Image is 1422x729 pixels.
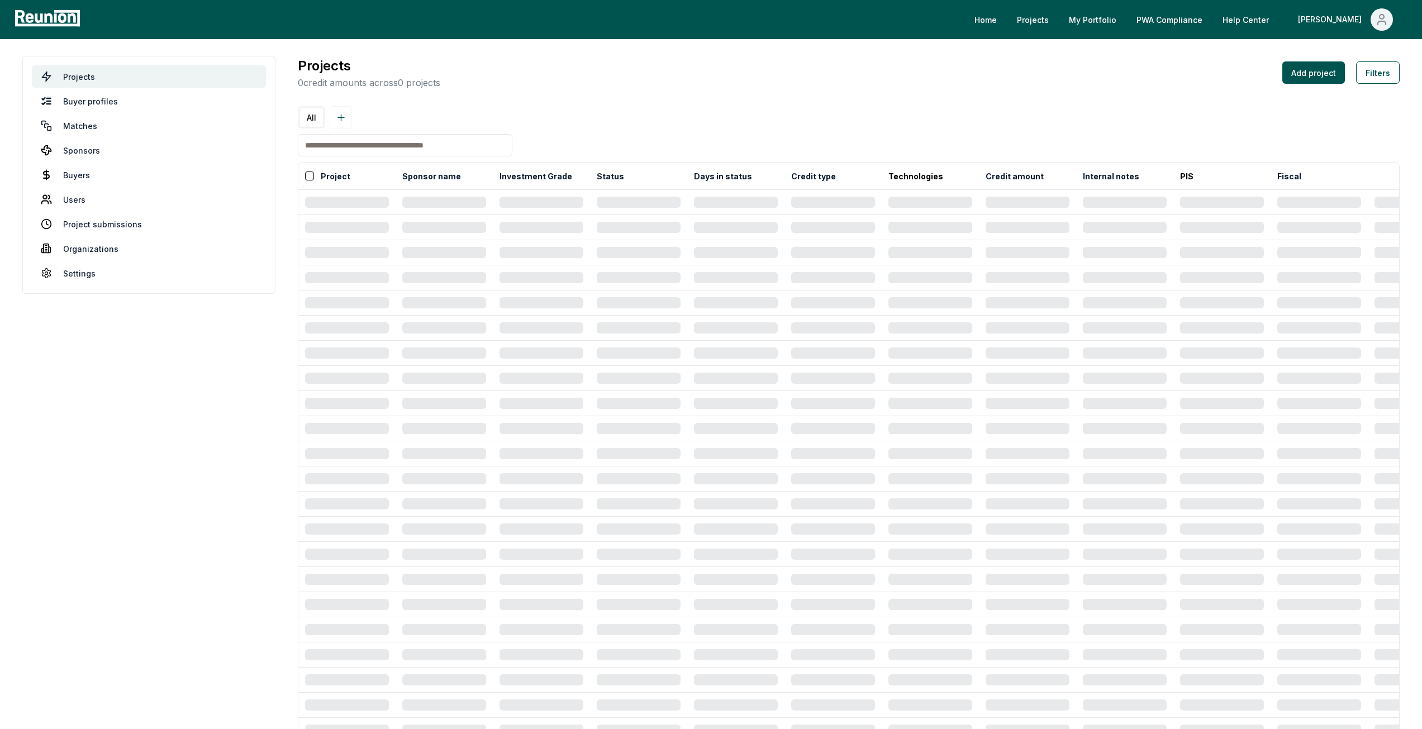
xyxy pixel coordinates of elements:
a: Matches [32,115,266,137]
a: Home [966,8,1006,31]
a: Projects [32,65,266,88]
a: Projects [1008,8,1058,31]
h3: Projects [298,56,440,76]
a: Help Center [1214,8,1278,31]
button: Filters [1356,61,1400,84]
nav: Main [966,8,1411,31]
button: Project [318,165,353,187]
a: My Portfolio [1060,8,1125,31]
button: Status [595,165,626,187]
button: Internal notes [1081,165,1142,187]
a: Sponsors [32,139,266,161]
button: Credit type [789,165,838,187]
button: Fiscal year [1275,165,1323,187]
a: Buyers [32,164,266,186]
button: Add project [1282,61,1345,84]
button: [PERSON_NAME] [1289,8,1402,31]
button: Credit amount [983,165,1046,187]
button: All [300,108,323,127]
button: Investment Grade [497,165,574,187]
p: 0 credit amounts across 0 projects [298,76,440,89]
a: Project submissions [32,213,266,235]
a: Buyer profiles [32,90,266,112]
button: Sponsor name [400,165,463,187]
a: Users [32,188,266,211]
button: Days in status [692,165,754,187]
a: PWA Compliance [1128,8,1211,31]
a: Settings [32,262,266,284]
div: [PERSON_NAME] [1298,8,1366,31]
a: Organizations [32,237,266,260]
